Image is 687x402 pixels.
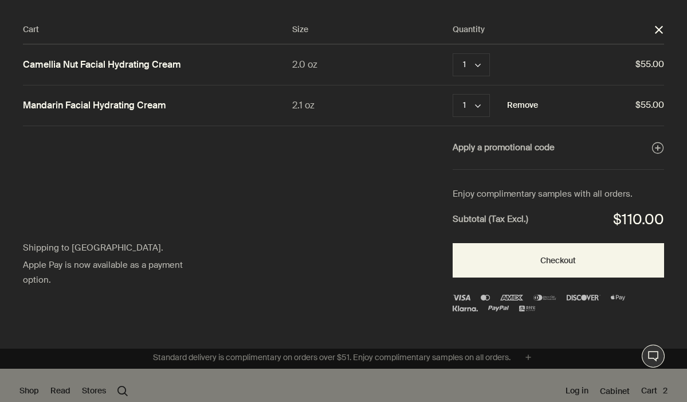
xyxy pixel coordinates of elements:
button: Live Assistance [642,345,665,368]
a: Camellia Nut Facial Hydrating Cream [23,59,181,71]
button: Quantity 1 [453,53,490,76]
img: Apple Pay [611,295,625,300]
button: Quantity 1 [453,94,490,117]
strong: Subtotal (Tax Excl.) [453,212,528,227]
img: Amex Logo [500,295,523,300]
img: klarna (1) [453,306,478,311]
button: Remove [507,99,538,112]
img: PayPal Logo [488,306,509,311]
span: $55.00 [538,57,664,72]
div: Shipping to [GEOGRAPHIC_DATA]. [23,241,211,256]
button: Apply a promotional code [453,140,664,155]
button: Checkout [453,243,664,278]
div: Quantity [453,23,654,37]
div: Enjoy complimentary samples with all orders. [453,187,664,202]
img: Mastercard Logo [481,295,490,300]
button: Close [654,25,664,35]
span: $55.00 [538,98,664,113]
img: Visa Logo [453,295,470,300]
img: diners-club-international-2 [533,295,556,300]
div: 2.0 oz [292,57,453,72]
img: alipay-logo [519,306,535,311]
img: discover-3 [567,295,600,300]
a: Mandarin Facial Hydrating Cream [23,100,166,112]
div: Cart [23,23,292,37]
div: Size [292,23,453,37]
div: 2.1 oz [292,97,453,113]
div: $110.00 [613,208,664,232]
div: Apple Pay is now available as a payment option. [23,258,211,287]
